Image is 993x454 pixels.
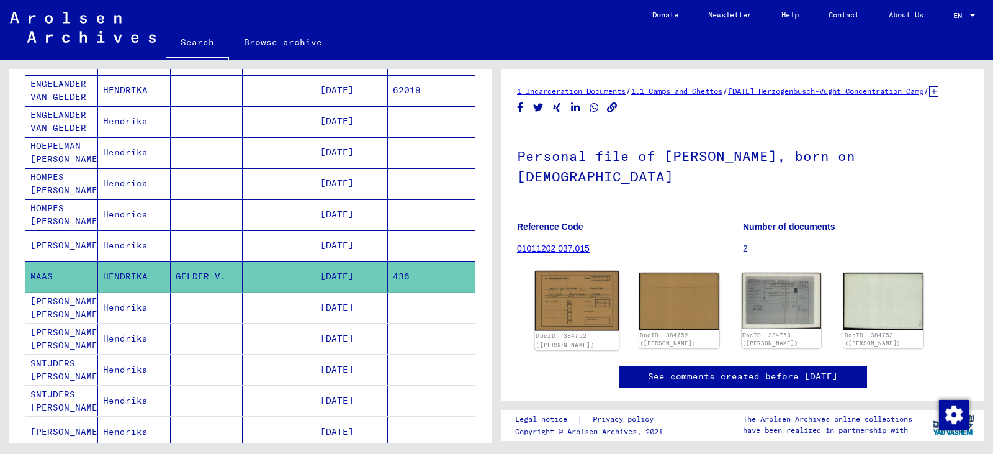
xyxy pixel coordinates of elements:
a: Search [166,27,229,60]
mat-cell: Hendrika [98,386,171,416]
mat-cell: Hendrika [98,293,171,323]
a: Privacy policy [583,413,668,426]
mat-cell: [DATE] [315,324,388,354]
mat-cell: SNIJDERS [PERSON_NAME] [25,386,98,416]
mat-cell: GELDER V. [171,261,243,292]
img: 002.jpg [843,273,923,330]
a: DocID: 384752 ([PERSON_NAME]) [536,332,595,348]
img: 001.jpg [742,273,822,329]
mat-cell: [DATE] [315,230,388,261]
mat-select-trigger: EN [953,11,962,20]
mat-cell: [DATE] [315,137,388,168]
mat-cell: HENDRIKA [98,75,171,106]
mat-cell: [DATE] [315,293,388,323]
mat-cell: MAAS [25,261,98,292]
img: yv_logo.png [930,409,977,440]
mat-cell: HOEPELMAN [PERSON_NAME] [25,137,98,168]
mat-cell: [DATE] [315,106,388,137]
a: 01011202 037.015 [517,243,590,253]
div: Zustimmung ändern [938,399,968,429]
mat-cell: 436 [388,261,475,292]
img: Arolsen_neg.svg [10,12,156,43]
mat-cell: Hendrica [98,168,171,199]
div: | [515,413,668,426]
mat-cell: [DATE] [315,386,388,416]
p: Copyright © Arolsen Archives, 2021 [515,426,668,437]
mat-cell: [DATE] [315,168,388,199]
a: DocID: 384753 ([PERSON_NAME]) [845,332,901,347]
b: Reference Code [517,222,583,232]
mat-cell: Hendrika [98,137,171,168]
p: have been realized in partnership with [743,425,912,436]
mat-cell: Hendrica [98,199,171,230]
a: Legal notice [515,413,577,426]
mat-cell: [PERSON_NAME] [25,417,98,447]
p: 2 [743,242,968,255]
a: [DATE] Herzogenbusch-Vught Concentration Camp [728,86,923,96]
button: Share on LinkedIn [569,100,582,116]
span: / [923,85,929,96]
mat-cell: ENGELANDER VAN GELDER [25,75,98,106]
img: 001.jpg [535,271,619,330]
img: 002.jpg [639,273,719,330]
button: Share on WhatsApp [588,100,601,116]
span: / [626,85,631,96]
mat-cell: Hendrika [98,324,171,354]
mat-cell: 62019 [388,75,475,106]
button: Share on Twitter [532,100,545,116]
a: See comments created before [DATE] [648,370,838,383]
span: / [722,85,728,96]
button: Share on Facebook [514,100,527,116]
img: Zustimmung ändern [939,400,969,430]
mat-cell: [DATE] [315,261,388,292]
mat-cell: HOMPES [PERSON_NAME] [25,199,98,230]
button: Share on Xing [550,100,564,116]
mat-cell: [PERSON_NAME] [25,230,98,261]
a: Browse archive [229,27,337,57]
p: The Arolsen Archives online collections [743,414,912,425]
b: Number of documents [743,222,835,232]
mat-cell: Hendrika [98,230,171,261]
mat-cell: Hendrika [98,417,171,447]
mat-cell: HOMPES [PERSON_NAME] [25,168,98,199]
mat-cell: [DATE] [315,355,388,385]
mat-cell: Hendrika [98,355,171,385]
mat-cell: [DATE] [315,199,388,230]
mat-cell: SNIJDERS [PERSON_NAME] [25,355,98,385]
mat-cell: [PERSON_NAME] [PERSON_NAME] [25,324,98,354]
mat-cell: Hendrika [98,106,171,137]
a: DocID: 384753 ([PERSON_NAME]) [742,332,798,347]
mat-cell: [DATE] [315,417,388,447]
a: 1 Incarceration Documents [517,86,626,96]
a: 1.1 Camps and Ghettos [631,86,722,96]
button: Copy link [606,100,619,116]
mat-cell: [DATE] [315,75,388,106]
mat-cell: ENGELANDER VAN GELDER [25,106,98,137]
mat-cell: [PERSON_NAME] [PERSON_NAME] [25,293,98,323]
h1: Personal file of [PERSON_NAME], born on [DEMOGRAPHIC_DATA] [517,127,968,202]
a: DocID: 384752 ([PERSON_NAME]) [640,332,696,347]
mat-cell: HENDRIKA [98,261,171,292]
